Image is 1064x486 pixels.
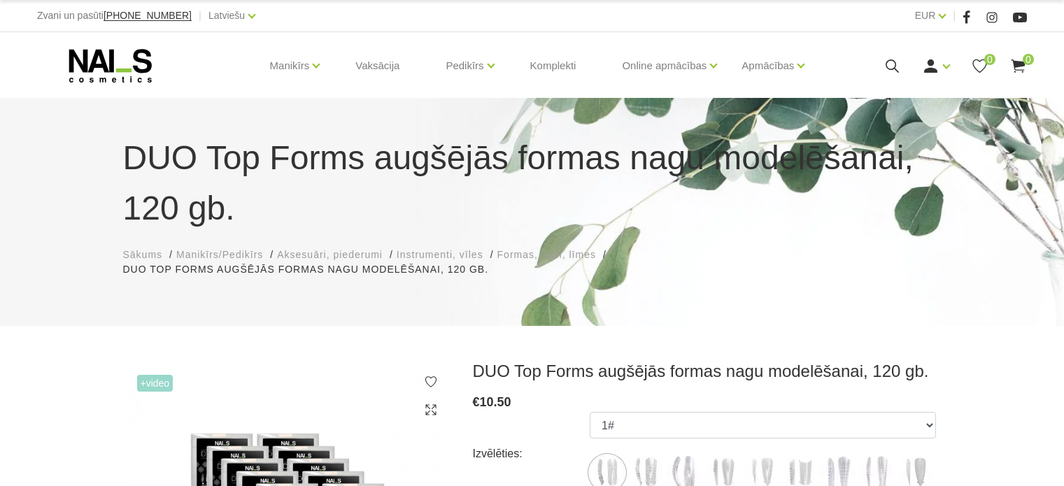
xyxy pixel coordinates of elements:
[742,38,794,94] a: Apmācības
[473,361,942,382] h3: DUO Top Forms augšējās formas nagu modelēšanai, 120 gb.
[37,7,192,24] div: Zvani un pasūti
[953,7,956,24] span: |
[123,262,502,277] li: DUO Top Forms augšējās formas nagu modelēšanai, 120 gb.
[473,395,480,409] span: €
[199,7,201,24] span: |
[104,10,192,21] a: [PHONE_NUMBER]
[397,249,483,260] span: Instrumenti, vīles
[971,57,988,75] a: 0
[123,248,163,262] a: Sākums
[344,32,411,99] a: Vaksācija
[473,443,590,465] div: Izvēlēties:
[123,133,942,234] h1: DUO Top Forms augšējās formas nagu modelēšanai, 120 gb.
[1009,57,1027,75] a: 0
[277,248,383,262] a: Aksesuāri, piederumi
[446,38,483,94] a: Pedikīrs
[915,7,936,24] a: EUR
[208,7,245,24] a: Latviešu
[984,54,995,65] span: 0
[176,248,263,262] a: Manikīrs/Pedikīrs
[137,375,173,392] span: +Video
[123,249,163,260] span: Sākums
[497,248,596,262] a: Formas, tipši, līmes
[622,38,707,94] a: Online apmācības
[497,249,596,260] span: Formas, tipši, līmes
[176,249,263,260] span: Manikīrs/Pedikīrs
[480,395,511,409] span: 10.50
[277,249,383,260] span: Aksesuāri, piederumi
[397,248,483,262] a: Instrumenti, vīles
[270,38,310,94] a: Manikīrs
[1023,54,1034,65] span: 0
[519,32,588,99] a: Komplekti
